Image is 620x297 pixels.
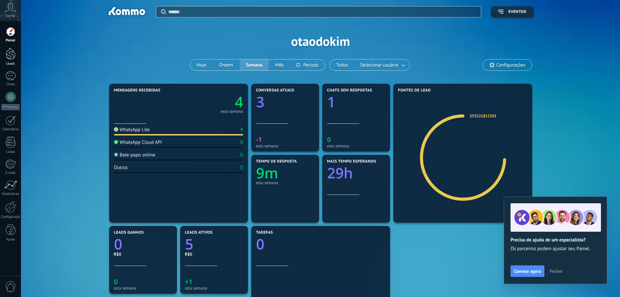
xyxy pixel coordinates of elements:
div: esta semana [327,143,385,148]
div: Ajuda [1,238,20,242]
button: Hoje [190,59,213,70]
text: +1 [185,277,192,286]
div: esta semana [185,286,243,291]
button: Semana [240,59,269,70]
div: Estatísticas [1,192,20,196]
div: WhatsApp [1,104,20,110]
text: 29h [327,163,353,183]
span: Mensagens recebidas [114,88,160,93]
span: Conta [6,14,15,18]
a: 29h [327,163,385,183]
text: 1 [327,92,336,112]
text: 0 [256,234,264,254]
a: 0 [256,234,385,254]
div: Listas [1,150,20,154]
span: Fontes de lead [398,88,431,93]
span: Os parceiros podem ajustar seu Painel. [511,246,600,252]
text: 9m [256,163,278,183]
div: 0 [240,152,243,158]
span: Tarefas [256,230,273,235]
div: esta semana [221,110,243,113]
text: 0 [114,234,122,254]
a: 4 [179,92,243,112]
div: WhatsApp Lite [114,127,150,133]
div: 4 [240,127,243,133]
div: Leads [1,62,20,66]
div: Calendário [1,127,20,132]
div: Configurações [1,215,20,219]
span: Selecionar usuário [359,61,399,69]
div: Outros [114,164,128,171]
button: Selecionar usuário [355,59,409,70]
a: 5 [185,234,243,254]
div: 0 [240,164,243,171]
text: 4 [235,92,243,112]
text: 5 [185,234,193,254]
span: Fechar [550,269,563,273]
h2: Precisa de ajuda de um especialista? [511,237,600,243]
div: Bate-papo online [114,152,155,158]
div: R$0 [114,251,172,257]
button: Comece agora [511,265,544,277]
a: 0 [114,234,172,254]
div: 0 [240,139,243,145]
span: Mais tempo esperando [327,159,377,164]
button: Período [290,59,325,70]
span: Conversas atuais [256,88,294,93]
span: Configurações [496,62,525,68]
span: Leads ativos [185,230,213,235]
span: Leads ganhos [114,230,144,235]
span: Chats sem respostas [327,88,372,93]
img: WhatsApp Cloud API [114,140,118,144]
text: 0 [327,135,331,144]
button: Eventos [491,6,533,17]
text: -1 [256,135,262,144]
button: Todos [330,59,355,70]
button: Ontem [212,59,239,70]
button: Mês [269,59,290,70]
text: 3 [256,92,264,112]
div: E-mail [1,171,20,175]
img: WhatsApp Lite [114,127,118,132]
img: Bate-papo online [114,153,118,157]
a: 553121811365 [470,113,496,119]
div: esta semana [256,180,314,185]
span: Tempo de resposta [256,159,297,164]
button: Fechar [547,266,565,276]
div: Painel [1,38,20,43]
span: Comece agora [514,269,541,273]
div: R$0 [185,251,243,257]
div: esta semana [256,143,314,148]
div: esta semana [114,286,172,291]
div: WhatsApp Cloud API [114,139,162,145]
span: Eventos [508,10,526,14]
text: 0 [114,277,118,286]
div: Chats [1,82,20,87]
